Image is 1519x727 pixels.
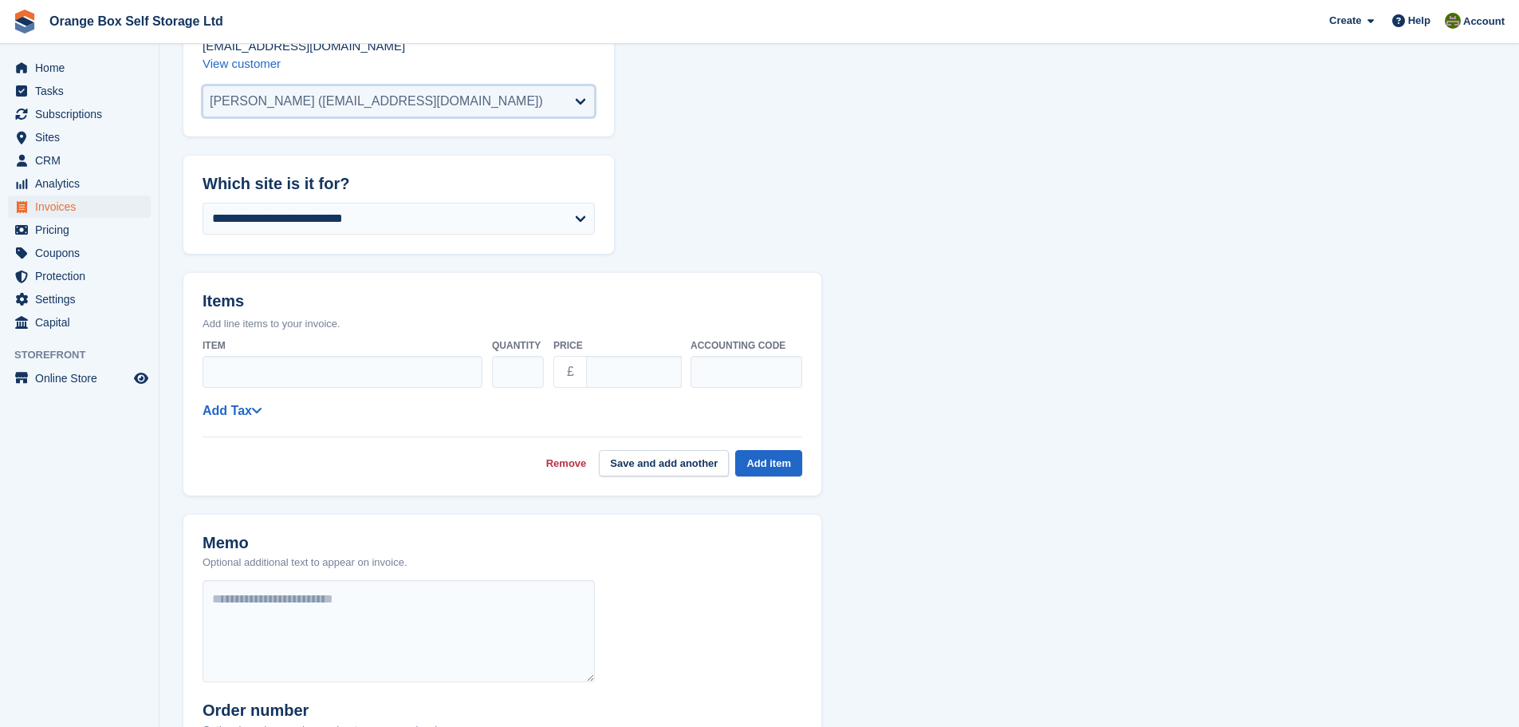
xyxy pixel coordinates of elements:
[553,338,681,353] label: Price
[35,80,131,102] span: Tasks
[8,311,151,334] a: menu
[203,292,802,314] h2: Items
[14,347,159,363] span: Storefront
[8,219,151,241] a: menu
[8,103,151,125] a: menu
[203,404,262,417] a: Add Tax
[132,369,151,388] a: Preview store
[8,57,151,79] a: menu
[8,196,151,218] a: menu
[735,450,802,476] button: Add item
[8,367,151,389] a: menu
[8,288,151,310] a: menu
[203,175,595,193] h2: Which site is it for?
[203,38,595,55] p: [EMAIL_ADDRESS][DOMAIN_NAME]
[203,555,407,571] p: Optional additional text to appear on invoice.
[203,57,281,70] a: View customer
[8,242,151,264] a: menu
[43,8,230,34] a: Orange Box Self Storage Ltd
[203,338,482,353] label: Item
[35,311,131,334] span: Capital
[8,80,151,102] a: menu
[35,219,131,241] span: Pricing
[35,288,131,310] span: Settings
[8,126,151,148] a: menu
[8,149,151,172] a: menu
[492,338,544,353] label: Quantity
[35,196,131,218] span: Invoices
[35,57,131,79] span: Home
[8,172,151,195] a: menu
[203,316,802,332] p: Add line items to your invoice.
[546,456,587,472] a: Remove
[35,149,131,172] span: CRM
[1445,13,1461,29] img: Pippa White
[8,265,151,287] a: menu
[599,450,729,476] button: Save and add another
[691,338,802,353] label: Accounting code
[35,265,131,287] span: Protection
[203,701,451,720] h2: Order number
[13,10,37,34] img: stora-icon-8386f47178a22dfd0bd8f6a31ec36ba5ce8667c1dd55bd0f319d3a0aa187defe.svg
[203,534,407,552] h2: Memo
[35,172,131,195] span: Analytics
[1329,13,1361,29] span: Create
[1463,14,1505,30] span: Account
[35,126,131,148] span: Sites
[210,92,543,111] div: [PERSON_NAME] ([EMAIL_ADDRESS][DOMAIN_NAME])
[35,103,131,125] span: Subscriptions
[35,367,131,389] span: Online Store
[35,242,131,264] span: Coupons
[1408,13,1430,29] span: Help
